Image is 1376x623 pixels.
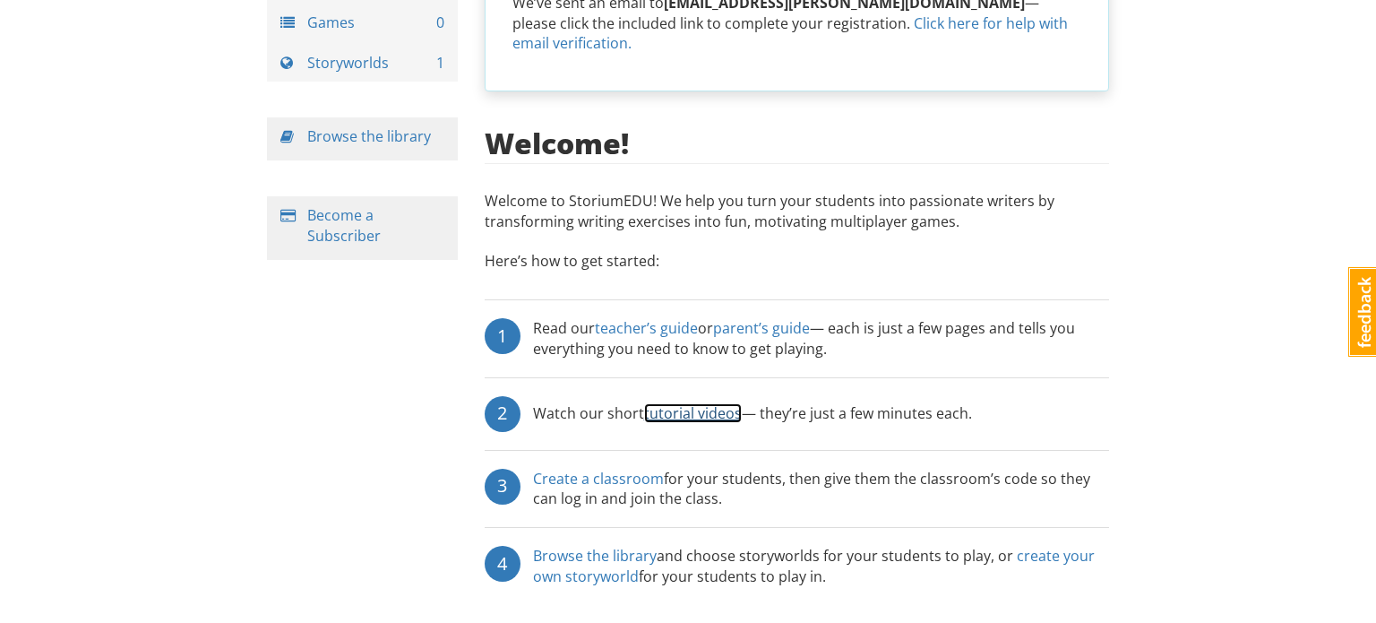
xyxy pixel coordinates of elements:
a: Become a Subscriber [307,205,381,246]
a: Browse the library [533,546,657,566]
div: Watch our short — they’re just a few minutes each. [533,396,972,432]
div: 2 [485,396,520,432]
a: teacher’s guide [595,318,698,338]
span: 1 [436,53,444,74]
div: and choose storyworlds for your students to play, or for your students to play in. [533,546,1110,587]
div: 3 [485,469,520,505]
span: 0 [436,13,444,33]
p: Here’s how to get started: [485,251,1110,290]
a: parent’s guide [713,318,810,338]
div: Read our or — each is just a few pages and tells you everything you need to know to get playing. [533,318,1110,359]
a: create your own storyworld [533,546,1095,586]
div: 1 [485,318,520,354]
div: 4 [485,546,520,582]
p: Welcome to StoriumEDU! We help you turn your students into passionate writers by transforming wri... [485,191,1110,241]
a: Create a classroom [533,469,664,489]
a: Games 0 [267,4,458,42]
h2: Welcome! [485,127,629,159]
a: Browse the library [307,126,431,146]
a: Click here for help with email verification. [512,13,1068,54]
a: Storyworlds 1 [267,44,458,82]
a: tutorial videos [644,403,742,423]
div: for your students, then give them the classroom’s code so they can log in and join the class. [533,469,1110,510]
